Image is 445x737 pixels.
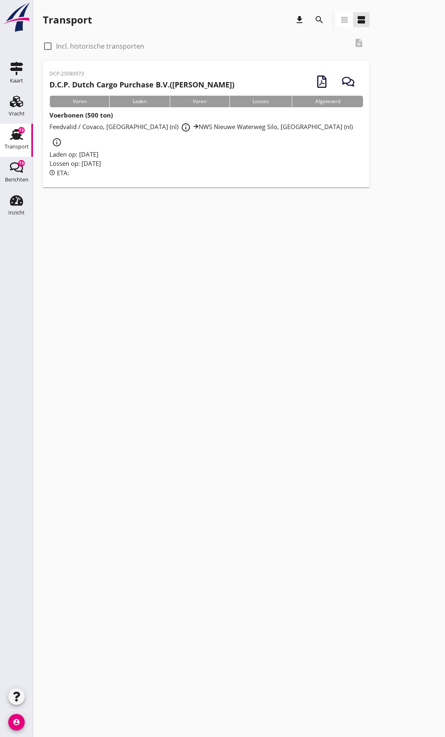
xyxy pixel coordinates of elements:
strong: Voerbonen (500 ton) [49,111,113,119]
span: ETA: [57,169,69,177]
i: search [314,15,324,25]
span: Lossen op: [DATE] [49,159,101,167]
a: DCP-25080973D.C.P. Dutch Cargo Purchase B.V.([PERSON_NAME])VarenLadenVarenLossenAfgeleverdVoerbon... [43,61,370,187]
i: view_agenda [356,15,366,25]
label: Incl. historische transporten [56,42,144,50]
div: 73 [18,160,25,167]
h2: ([PERSON_NAME]) [49,79,234,90]
i: account_circle [8,714,25,730]
div: Berichten [5,177,28,182]
div: Inzicht [8,210,25,215]
div: Varen [49,96,109,107]
div: Transport [5,144,29,149]
span: Laden op: [DATE] [49,150,98,158]
div: Varen [170,96,230,107]
div: Vracht [9,111,25,116]
i: download [295,15,304,25]
div: Transport [43,13,92,26]
p: DCP-25080973 [49,70,234,78]
div: Kaart [10,78,23,83]
i: info_outline [181,122,191,132]
div: Afgeleverd [292,96,363,107]
div: Laden [109,96,169,107]
i: info_outline [52,137,62,147]
div: Lossen [230,96,292,107]
i: view_headline [340,15,349,25]
img: logo-small.a267ee39.svg [2,2,31,33]
div: 73 [18,127,25,134]
span: Feedvalid / Covaco, [GEOGRAPHIC_DATA] (nl) NWS Nieuwe Waterweg Silo, [GEOGRAPHIC_DATA] (nl) [49,122,353,146]
strong: D.C.P. Dutch Cargo Purchase B.V. [49,80,170,89]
